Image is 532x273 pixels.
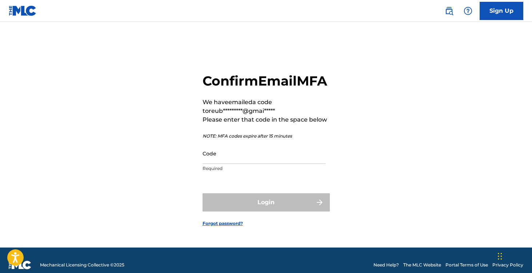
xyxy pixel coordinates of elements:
iframe: Chat Widget [496,238,532,273]
div: Drag [498,245,502,267]
div: Help [461,4,475,18]
a: Need Help? [373,262,399,268]
p: NOTE: MFA codes expire after 15 minutes [203,133,330,139]
h2: Confirm Email MFA [203,73,330,89]
a: Portal Terms of Use [445,262,488,268]
img: search [445,7,453,15]
a: Forgot password? [203,220,243,227]
span: Mechanical Licensing Collective © 2025 [40,262,124,268]
img: logo [9,261,31,269]
img: MLC Logo [9,5,37,16]
a: Public Search [442,4,456,18]
p: Required [203,165,325,172]
img: help [464,7,472,15]
a: Sign Up [480,2,523,20]
a: The MLC Website [403,262,441,268]
a: Privacy Policy [492,262,523,268]
p: Please enter that code in the space below [203,115,330,124]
